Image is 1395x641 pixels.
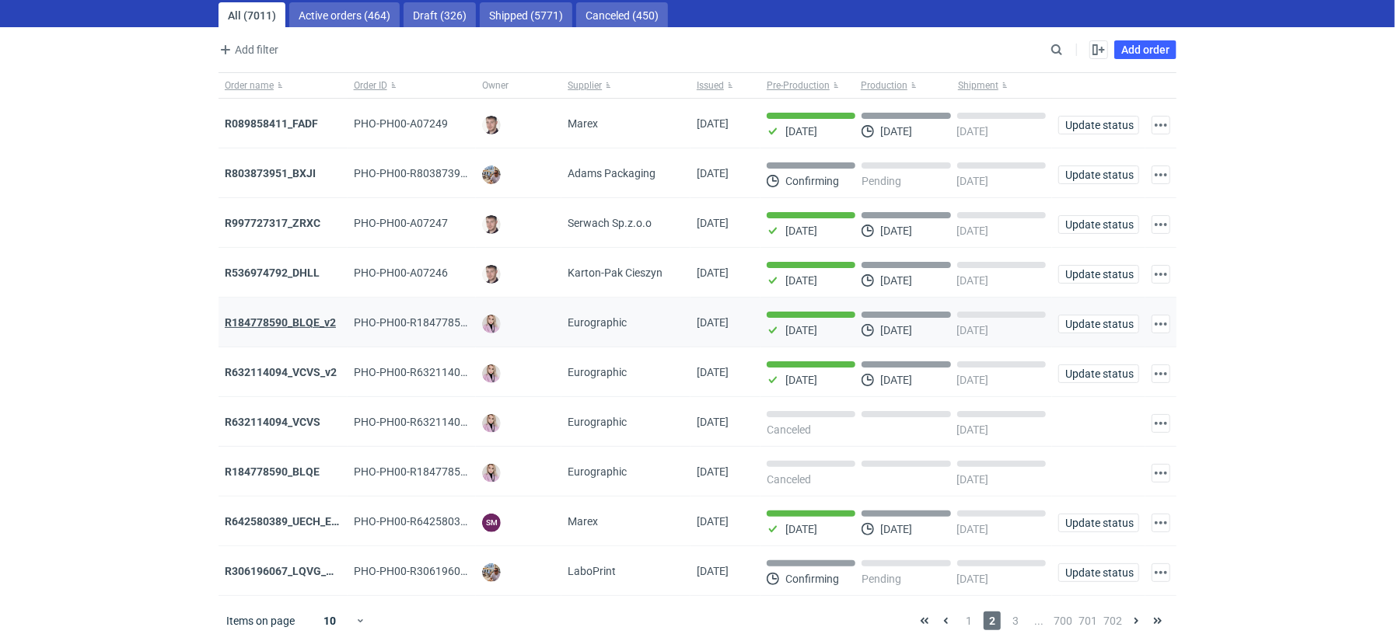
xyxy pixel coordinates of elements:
button: Issued [691,73,760,98]
p: [DATE] [880,523,912,535]
a: Active orders (464) [289,2,400,27]
a: R184778590_BLQE_v2 [225,316,336,329]
a: R632114094_VCVS_v2 [225,366,337,378]
img: Maciej Sikora [482,116,501,134]
img: Klaudia Wiśniewska [482,315,501,333]
button: Update status [1058,514,1139,532]
span: Order name [225,79,274,92]
a: R803873951_BXJI [225,167,316,179]
p: [DATE] [957,125,989,138]
strong: R642580389_UECH_ESJL [225,515,351,528]
span: 702 [1103,611,1122,630]
img: Maciej Sikora [482,215,501,234]
button: Order name [219,73,348,98]
p: [DATE] [785,324,817,336]
span: ... [1030,611,1047,630]
span: Issued [697,79,724,92]
img: Klaudia Wiśniewska [482,364,501,383]
span: Production [861,79,907,92]
button: Update status [1058,165,1139,184]
img: Klaudia Wiśniewska [482,464,501,482]
span: 18/09/2025 [697,316,729,329]
button: Actions [1152,215,1170,234]
p: [DATE] [785,225,817,237]
span: 18/09/2025 [697,366,729,378]
span: Update status [1065,517,1132,528]
button: Supplier [561,73,691,98]
a: R306196067_LQVG_GRNO [225,565,356,577]
p: Pending [862,175,901,187]
span: Update status [1065,120,1132,131]
span: 18/09/2025 [697,565,729,577]
div: Eurographic [561,447,691,496]
span: PHO-PH00-R803873951_BXJI [354,167,501,179]
span: 2 [984,611,1001,630]
span: Update status [1065,219,1132,230]
div: 10 [305,610,355,632]
p: [DATE] [785,125,817,138]
button: Actions [1152,464,1170,482]
button: Actions [1152,514,1170,532]
span: Supplier [568,79,602,92]
span: PHO-PH00-A07249 [354,117,448,130]
span: Shipment [958,79,998,92]
button: Update status [1058,215,1139,234]
button: Actions [1152,315,1170,333]
p: [DATE] [957,374,989,386]
span: 18/09/2025 [697,267,729,279]
span: 18/09/2025 [697,217,729,229]
button: Actions [1152,563,1170,582]
a: Draft (326) [404,2,476,27]
p: [DATE] [880,374,912,386]
span: 3 [1007,611,1024,630]
p: [DATE] [880,125,912,138]
a: Add order [1114,40,1176,59]
a: All (7011) [219,2,285,27]
span: PHO-PH00-R632114094_VCVS [354,416,505,428]
span: PHO-PH00-R642580389_UECH_ESJL [354,515,535,528]
p: Confirming [785,573,839,585]
span: PHO-PH00-R632114094_VCVS_V2 [354,366,523,378]
img: Michał Palasek [482,165,501,184]
button: Actions [1152,265,1170,284]
span: Update status [1065,368,1132,379]
p: Canceled [767,423,811,436]
strong: R997727317_ZRXC [225,217,320,229]
img: Michał Palasek [482,563,501,582]
span: Adams Packaging [568,165,656,181]
span: PHO-PH00-A07246 [354,267,448,279]
p: [DATE] [785,274,817,287]
p: [DATE] [957,225,989,237]
a: R632114094_VCVS [225,416,320,428]
span: PHO-PH00-R306196067_LQVG_GRNO [354,565,541,577]
span: Marex [568,514,598,529]
button: Update status [1058,116,1139,134]
a: R089858411_FADF [225,117,318,130]
input: Search [1047,40,1097,59]
a: Canceled (450) [576,2,668,27]
p: [DATE] [880,324,912,336]
a: R536974792_DHLL [225,267,320,279]
p: Canceled [767,473,811,486]
span: Update status [1065,319,1132,329]
a: R184778590_BLQE [225,465,320,478]
span: 18/09/2025 [697,117,729,130]
p: [DATE] [957,324,989,336]
span: Eurographic [568,414,627,430]
button: Update status [1058,315,1139,333]
span: Serwach Sp.z.o.o [568,215,652,231]
button: Order ID [348,73,477,98]
img: Maciej Sikora [482,265,501,284]
div: Eurographic [561,347,691,397]
button: Actions [1152,116,1170,134]
span: 701 [1079,611,1097,630]
span: Eurographic [568,464,627,479]
span: 18/09/2025 [697,515,729,528]
p: [DATE] [957,423,989,436]
button: Add filter [215,40,279,59]
span: Eurographic [568,315,627,330]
